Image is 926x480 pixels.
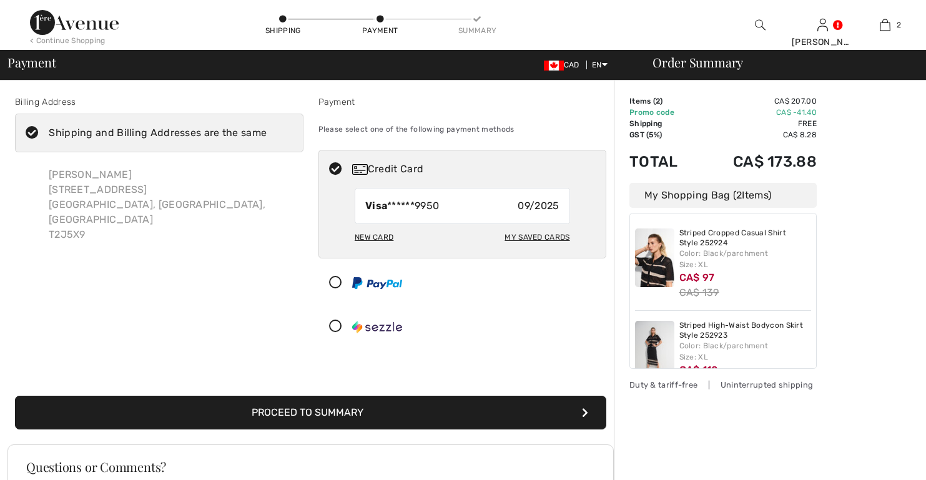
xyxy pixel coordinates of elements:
a: Sign In [817,19,828,31]
span: Payment [7,56,56,69]
div: Color: Black/parchment Size: XL [679,248,812,270]
span: 2 [656,97,660,105]
div: Summary [458,25,496,36]
a: Striped High-Waist Bodycon Skirt Style 252923 [679,321,812,340]
div: New Card [355,227,393,248]
td: CA$ 207.00 [698,96,817,107]
div: Payment [362,25,399,36]
td: GST (5%) [629,129,698,140]
div: Duty & tariff-free | Uninterrupted shipping [629,379,817,391]
img: Canadian Dollar [544,61,564,71]
span: CA$ 110 [679,364,719,376]
div: Please select one of the following payment methods [318,114,607,145]
div: [PERSON_NAME] [792,36,853,49]
span: EN [592,61,608,69]
span: 2 [736,189,742,201]
td: Items ( ) [629,96,698,107]
td: Promo code [629,107,698,118]
td: Shipping [629,118,698,129]
div: Payment [318,96,607,109]
div: My Saved Cards [505,227,569,248]
div: < Continue Shopping [30,35,106,46]
img: My Bag [880,17,890,32]
div: [PERSON_NAME] [STREET_ADDRESS] [GEOGRAPHIC_DATA], [GEOGRAPHIC_DATA], [GEOGRAPHIC_DATA] T2J5X9 [39,157,303,252]
div: Color: Black/parchment Size: XL [679,340,812,363]
button: Proceed to Summary [15,396,606,429]
span: 2 [897,19,901,31]
strong: Visa [365,200,387,212]
a: Striped Cropped Casual Shirt Style 252924 [679,228,812,248]
img: 1ère Avenue [30,10,119,35]
div: Billing Address [15,96,303,109]
div: Shipping [264,25,302,36]
td: CA$ -41.40 [698,107,817,118]
span: 09/2025 [518,198,559,213]
img: PayPal [352,277,402,289]
td: Free [698,118,817,129]
td: CA$ 8.28 [698,129,817,140]
h3: Questions or Comments? [26,461,595,473]
img: search the website [755,17,766,32]
img: Striped High-Waist Bodycon Skirt Style 252923 [635,321,674,380]
td: Total [629,140,698,183]
img: Sezzle [352,321,402,333]
span: CA$ 97 [679,272,715,283]
div: My Shopping Bag ( Items) [629,183,817,208]
img: Credit Card [352,164,368,175]
span: CAD [544,61,584,69]
s: CA$ 139 [679,287,719,298]
div: Shipping and Billing Addresses are the same [49,125,267,140]
div: Order Summary [638,56,919,69]
a: 2 [854,17,915,32]
td: CA$ 173.88 [698,140,817,183]
img: My Info [817,17,828,32]
div: Credit Card [352,162,598,177]
img: Striped Cropped Casual Shirt Style 252924 [635,228,674,287]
